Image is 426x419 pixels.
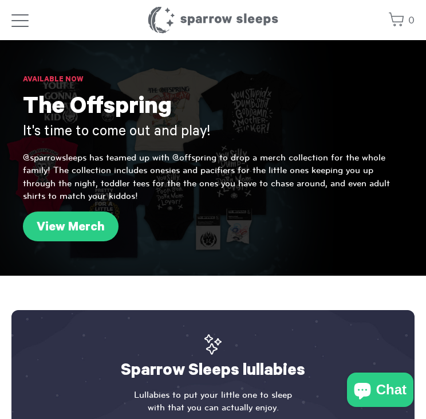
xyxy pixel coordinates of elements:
[388,9,415,33] a: 0
[34,333,392,383] h2: Sparrow Sleeps lullabies
[23,212,119,241] a: View Merch
[34,401,392,414] span: with that you can actually enjoy.
[23,151,403,203] p: @sparrowsleeps has teamed up with @offspring to drop a merch collection for the whole family! The...
[23,123,403,143] h3: It's time to come out and play!
[23,95,403,123] h1: The Offspring
[344,373,417,410] inbox-online-store-chat: Shopify online store chat
[34,389,392,414] p: Lullabies to put your little one to sleep
[23,75,403,86] h6: Available Now
[147,6,279,34] h1: Sparrow Sleeps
